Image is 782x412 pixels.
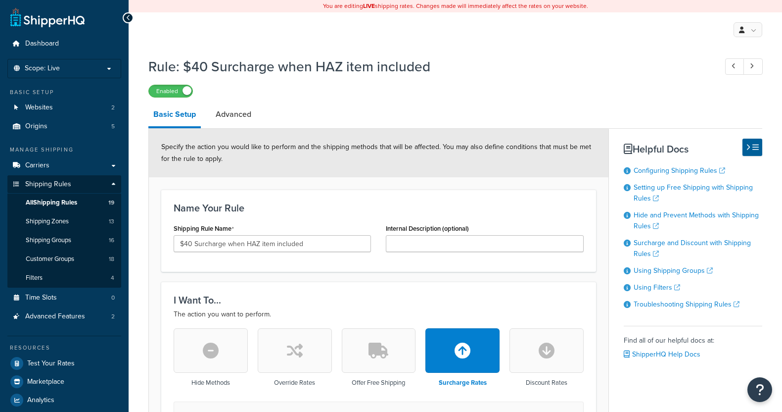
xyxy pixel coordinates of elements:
a: Carriers [7,156,121,175]
a: Setting up Free Shipping with Shipping Rules [634,182,753,204]
span: All Shipping Rules [26,199,77,207]
a: Filters4 [7,269,121,287]
h3: Surcharge Rates [439,379,487,386]
span: Customer Groups [26,255,74,263]
li: Time Slots [7,289,121,307]
li: Websites [7,99,121,117]
span: Scope: Live [25,64,60,73]
span: 0 [111,294,115,302]
a: Configuring Shipping Rules [634,165,725,176]
span: Time Slots [25,294,57,302]
li: Filters [7,269,121,287]
div: Find all of our helpful docs at: [624,326,762,361]
h3: Name Your Rule [174,203,584,213]
label: Enabled [149,85,192,97]
h3: Discount Rates [526,379,567,386]
li: Advanced Features [7,308,121,326]
span: Shipping Groups [26,236,71,245]
h3: I Want To... [174,295,584,306]
h3: Helpful Docs [624,144,762,154]
a: Analytics [7,391,121,409]
span: Dashboard [25,40,59,48]
span: 2 [111,312,115,321]
a: Hide and Prevent Methods with Shipping Rules [634,210,759,231]
span: 18 [109,255,114,263]
span: Shipping Rules [25,180,71,189]
a: Advanced [211,103,256,126]
a: Test Your Rates [7,355,121,372]
li: Shipping Groups [7,231,121,250]
a: Time Slots0 [7,289,121,307]
a: Dashboard [7,35,121,53]
button: Hide Help Docs [742,139,762,156]
span: Marketplace [27,378,64,386]
span: 13 [109,217,114,226]
span: Carriers [25,161,49,170]
span: Origins [25,122,47,131]
a: Basic Setup [148,103,201,128]
span: Analytics [27,396,54,405]
a: Advanced Features2 [7,308,121,326]
a: Surcharge and Discount with Shipping Rules [634,238,751,259]
span: 16 [109,236,114,245]
b: LIVE [363,1,375,10]
a: Customer Groups18 [7,250,121,268]
li: Shipping Rules [7,175,121,288]
li: Shipping Zones [7,212,121,231]
a: Shipping Groups16 [7,231,121,250]
a: Previous Record [725,58,744,75]
li: Customer Groups [7,250,121,268]
div: Resources [7,344,121,352]
h3: Offer Free Shipping [352,379,405,386]
span: 4 [111,274,114,282]
a: Shipping Zones13 [7,212,121,231]
button: Open Resource Center [747,377,772,402]
div: Basic Setup [7,88,121,97]
a: ShipperHQ Help Docs [624,349,700,360]
h3: Hide Methods [191,379,230,386]
a: Shipping Rules [7,175,121,194]
span: Websites [25,103,53,112]
a: Websites2 [7,99,121,117]
span: Advanced Features [25,312,85,321]
label: Shipping Rule Name [174,225,234,233]
a: AllShipping Rules19 [7,194,121,212]
span: Shipping Zones [26,217,69,226]
a: Using Shipping Groups [634,265,713,276]
a: Marketplace [7,373,121,391]
a: Troubleshooting Shipping Rules [634,299,739,309]
span: Specify the action you would like to perform and the shipping methods that will be affected. You ... [161,142,591,164]
li: Origins [7,117,121,136]
p: The action you want to perform. [174,309,584,320]
label: Internal Description (optional) [386,225,469,232]
a: Origins5 [7,117,121,136]
span: Filters [26,274,43,282]
h1: Rule: $40 Surcharge when HAZ item included [148,57,707,76]
a: Next Record [743,58,763,75]
span: 19 [108,199,114,207]
a: Using Filters [634,282,680,293]
span: 2 [111,103,115,112]
span: Test Your Rates [27,360,75,368]
h3: Override Rates [274,379,315,386]
div: Manage Shipping [7,146,121,154]
span: 5 [111,122,115,131]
